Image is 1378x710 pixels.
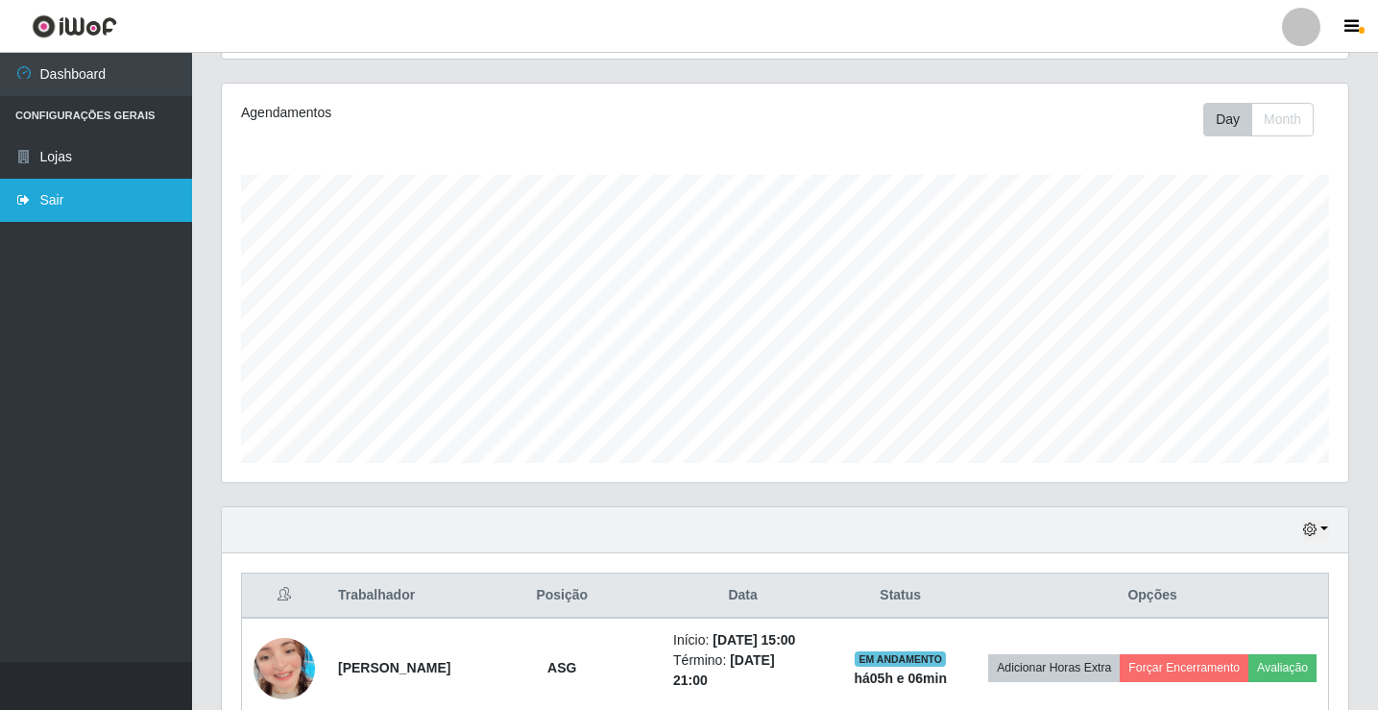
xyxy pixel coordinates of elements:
div: Agendamentos [241,103,678,123]
strong: [PERSON_NAME] [338,660,450,675]
button: Avaliação [1248,654,1317,681]
th: Data [662,574,824,619]
button: Month [1251,103,1314,136]
th: Posição [462,574,662,619]
button: Day [1203,103,1252,136]
button: Forçar Encerramento [1120,654,1248,681]
th: Trabalhador [326,574,462,619]
div: First group [1203,103,1314,136]
th: Status [824,574,977,619]
strong: há 05 h e 06 min [854,671,947,686]
time: [DATE] 15:00 [713,632,795,648]
th: Opções [977,574,1328,619]
img: CoreUI Logo [32,14,117,38]
strong: ASG [547,660,576,675]
button: Adicionar Horas Extra [988,654,1120,681]
span: EM ANDAMENTO [855,651,946,667]
li: Início: [673,630,812,650]
li: Término: [673,650,812,691]
div: Toolbar with button groups [1203,103,1329,136]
